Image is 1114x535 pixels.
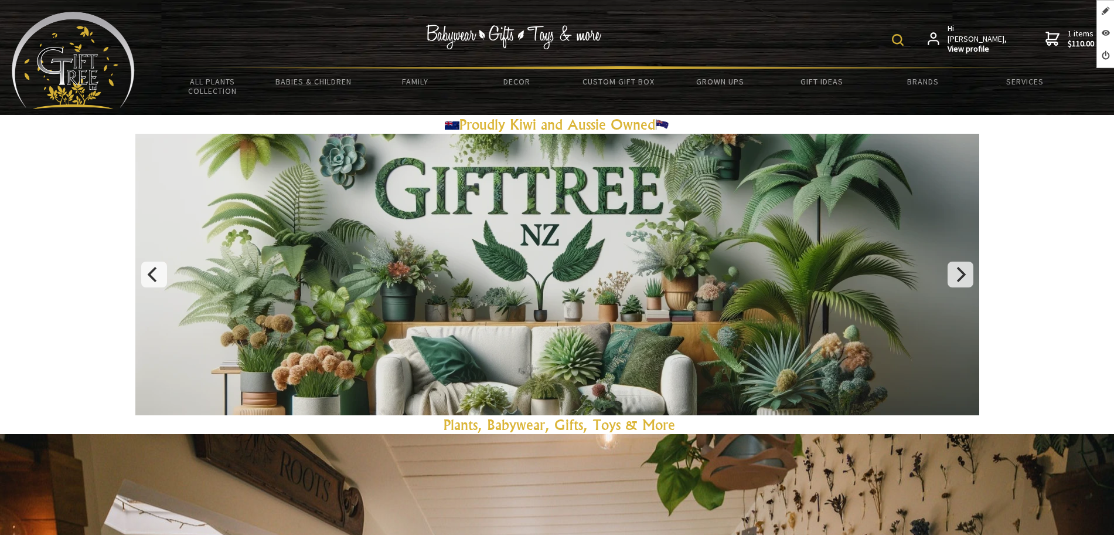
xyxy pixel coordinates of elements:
span: 1 items [1068,28,1094,49]
a: Grown Ups [669,69,771,94]
a: Decor [466,69,567,94]
a: Services [974,69,1075,94]
img: Babywear - Gifts - Toys & more [425,25,601,49]
a: Hi [PERSON_NAME],View profile [928,23,1008,55]
a: Brands [873,69,974,94]
button: Next [948,262,973,287]
a: Family [364,69,466,94]
a: Babies & Children [263,69,364,94]
a: All Plants Collection [162,69,263,103]
img: product search [892,34,904,46]
strong: $110.00 [1068,39,1094,49]
strong: View profile [948,44,1008,55]
img: Babyware - Gifts - Toys and more... [12,12,135,109]
a: Custom Gift Box [568,69,669,94]
a: Proudly Kiwi and Aussie Owned [445,116,670,133]
span: Hi [PERSON_NAME], [948,23,1008,55]
a: Gift Ideas [771,69,872,94]
button: Previous [141,262,167,287]
a: Plants, Babywear, Gifts, Toys & Mor [444,416,668,434]
a: 1 items$110.00 [1045,23,1094,55]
